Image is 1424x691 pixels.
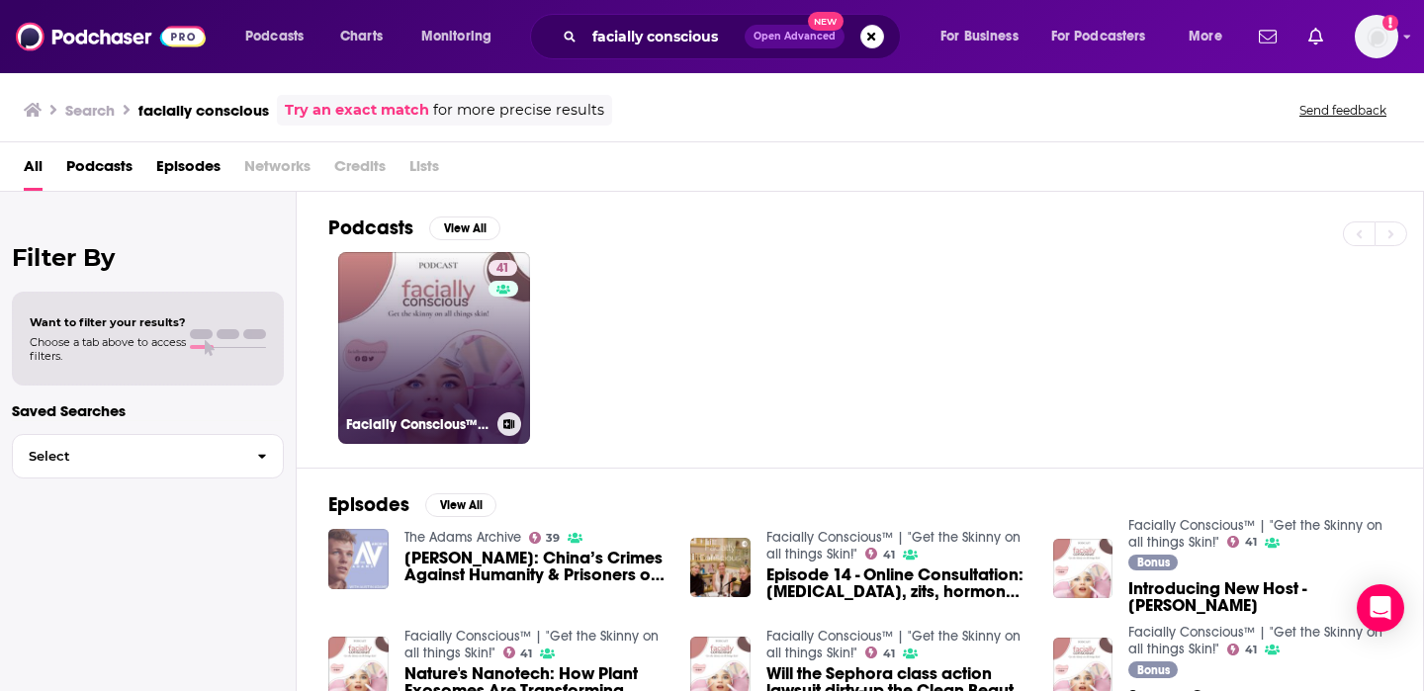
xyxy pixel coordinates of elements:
span: 41 [520,649,532,658]
a: Mitchell Gerber: China’s Crimes Against Humanity & Prisoners of Conscious [404,550,667,583]
svg: Add a profile image [1382,15,1398,31]
a: Try an exact match [285,99,429,122]
button: View All [425,493,496,517]
a: All [24,150,43,191]
a: Show notifications dropdown [1300,20,1331,53]
a: Episode 14 - Online Consultation: Allegra, zits, hormones, rosacea, scare from picking [766,566,1029,600]
a: Facially Conscious™ | "Get the Skinny on all things Skin!" [766,529,1021,562]
img: User Profile [1355,15,1398,58]
span: 41 [1245,538,1257,547]
span: Want to filter your results? [30,315,186,329]
button: Send feedback [1293,102,1392,119]
span: [PERSON_NAME]: China’s Crimes Against Humanity & Prisoners of Conscious [404,550,667,583]
span: For Business [940,23,1019,50]
div: Search podcasts, credits, & more... [549,14,920,59]
span: Choose a tab above to access filters. [30,335,186,363]
a: 41 [865,548,895,560]
button: Select [12,434,284,478]
img: Episode 14 - Online Consultation: Allegra, zits, hormones, rosacea, scare from picking [690,538,751,598]
span: Credits [334,150,386,191]
span: Lists [409,150,439,191]
a: Episodes [156,150,221,191]
span: New [808,12,844,31]
a: Show notifications dropdown [1251,20,1285,53]
h2: Episodes [328,492,409,517]
span: Monitoring [421,23,491,50]
a: Podcasts [66,150,133,191]
a: 41Facially Conscious™ | "Get the Skinny on all things Skin!" [338,252,530,444]
a: PodcastsView All [328,216,500,240]
a: Introducing New Host - Rebecca Gadberry [1128,580,1391,614]
span: 39 [546,534,560,543]
span: More [1189,23,1222,50]
span: Open Advanced [754,32,836,42]
p: Saved Searches [12,401,284,420]
a: Charts [327,21,395,52]
a: Facially Conscious™ | "Get the Skinny on all things Skin!" [1128,517,1382,551]
button: open menu [1175,21,1247,52]
a: 41 [489,260,517,276]
img: Mitchell Gerber: China’s Crimes Against Humanity & Prisoners of Conscious [328,529,389,589]
span: For Podcasters [1051,23,1146,50]
button: open menu [407,21,517,52]
a: Facially Conscious™ | "Get the Skinny on all things Skin!" [404,628,659,661]
span: Select [13,450,241,463]
span: 41 [1245,646,1257,654]
h3: Search [65,101,115,120]
span: 41 [496,259,509,279]
a: 41 [1227,644,1257,655]
button: Show profile menu [1355,15,1398,58]
a: Facially Conscious™ | "Get the Skinny on all things Skin!" [1128,624,1382,657]
h3: facially conscious [138,101,269,120]
a: 39 [529,532,561,544]
span: 41 [883,551,895,560]
button: open menu [927,21,1043,52]
img: Introducing New Host - Rebecca Gadberry [1053,539,1113,599]
button: open menu [1038,21,1175,52]
a: 41 [1227,536,1257,548]
input: Search podcasts, credits, & more... [584,21,745,52]
a: Facially Conscious™ | "Get the Skinny on all things Skin!" [766,628,1021,661]
span: Bonus [1137,664,1170,676]
h3: Facially Conscious™ | "Get the Skinny on all things Skin!" [346,416,489,433]
h2: Filter By [12,243,284,272]
a: 41 [503,647,533,658]
a: EpisodesView All [328,492,496,517]
span: Charts [340,23,383,50]
span: Podcasts [245,23,304,50]
a: 41 [865,647,895,658]
span: Logged in as EvolveMKD [1355,15,1398,58]
span: 41 [883,649,895,658]
span: Introducing New Host - [PERSON_NAME] [1128,580,1391,614]
span: for more precise results [433,99,604,122]
a: The Adams Archive [404,529,521,546]
span: Bonus [1137,557,1170,568]
button: Open AdvancedNew [745,25,845,48]
span: Networks [244,150,311,191]
button: open menu [231,21,329,52]
img: Podchaser - Follow, Share and Rate Podcasts [16,18,206,55]
div: Open Intercom Messenger [1357,584,1404,632]
span: Episode 14 - Online Consultation: [MEDICAL_DATA], zits, hormones, [MEDICAL_DATA], scare from picking [766,566,1029,600]
h2: Podcasts [328,216,413,240]
button: View All [429,216,500,240]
